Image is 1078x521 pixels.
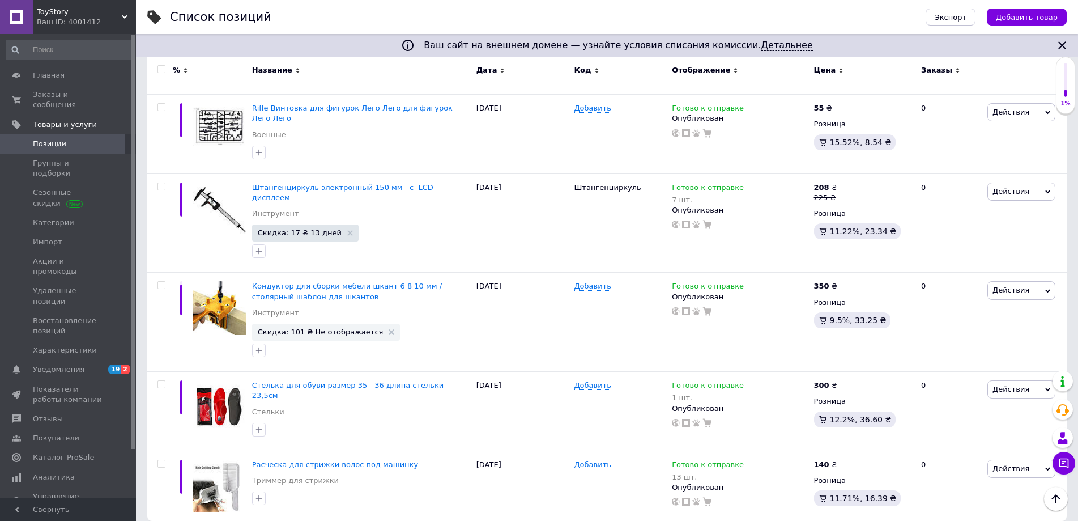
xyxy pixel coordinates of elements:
[33,70,65,81] span: Главная
[33,452,94,463] span: Каталог ProSale
[37,17,136,27] div: Ваш ID: 4001412
[574,381,611,390] span: Добавить
[33,365,84,375] span: Уведомления
[814,282,829,290] b: 350
[33,256,105,277] span: Акции и промокоды
[814,460,829,469] b: 140
[814,476,911,486] div: Розница
[814,381,829,389] b: 300
[108,365,121,374] span: 19
[574,183,641,192] span: Штангенциркуль
[1044,487,1068,511] button: Наверх
[33,158,105,179] span: Группы и подборки
[33,433,79,443] span: Покупатели
[252,183,433,202] a: Штангенциркуль электронный 150 мм с LCD дисплеем
[33,218,74,228] span: Категории
[252,308,299,318] a: Инструмент
[252,460,418,469] a: Расческа для стрижки волос под машинку
[252,476,339,486] a: Триммер для стрижки
[672,113,808,124] div: Опубликован
[814,104,824,112] b: 55
[672,196,744,204] div: 7 шт.
[173,65,180,75] span: %
[252,381,444,400] a: Стелька для обуви размер 35 - 36 длина стельки 23,5см
[814,183,829,192] b: 208
[1055,39,1069,52] svg: Закрыть
[914,372,985,451] div: 0
[914,273,985,372] div: 0
[574,460,611,469] span: Добавить
[574,104,611,113] span: Добавить
[193,460,246,512] img: Расческа для стрижки волос под машинку
[814,209,911,219] div: Розница
[992,108,1029,116] span: Действия
[672,482,808,493] div: Опубликован
[672,292,808,302] div: Опубликован
[424,40,813,51] span: Ваш сайт на внешнем домене — узнайте условия списания комиссии.
[814,103,832,113] div: ₴
[992,464,1029,473] span: Действия
[926,9,975,26] button: Экспорт
[1056,100,1075,108] div: 1%
[252,282,442,300] a: Кондуктор для сборки мебели шкант 6 8 10 мм / столярный шаблон для шкантов
[672,404,808,414] div: Опубликован
[914,173,985,273] div: 0
[996,13,1058,22] span: Добавить товар
[992,187,1029,196] span: Действия
[252,407,284,417] a: Стельки
[574,282,611,291] span: Добавить
[33,188,105,208] span: Сезонные скидки
[252,65,292,75] span: Название
[987,9,1067,26] button: Добавить товар
[33,120,97,130] span: Товары и услуги
[121,365,130,374] span: 2
[33,472,75,482] span: Аналитика
[33,286,105,306] span: Удаленные позиции
[252,209,299,219] a: Инструмент
[33,237,62,247] span: Импорт
[252,104,453,122] span: Rifle Винтовка для фигурок Лего Лего для фигурок Лего Лего
[6,40,134,60] input: Поиск
[258,229,342,236] span: Скидка: 17 ₴ 13 дней
[921,65,952,75] span: Заказы
[33,139,66,149] span: Позиции
[33,384,105,405] span: Показатели работы компании
[474,451,572,520] div: [DATE]
[672,393,744,402] div: 1 шт.
[1053,452,1075,475] button: Чат с покупателем
[814,183,837,193] div: ₴
[672,460,744,472] span: Готово к отправке
[761,40,813,51] a: Детальнее
[672,104,744,116] span: Готово к отправке
[814,396,911,406] div: Розница
[33,345,97,355] span: Характеристики
[672,183,744,195] span: Готово к отправке
[474,372,572,451] div: [DATE]
[33,316,105,336] span: Восстановление позиций
[193,183,246,236] img: Штангенциркуль электронный 150 мм с LCD дисплеем
[672,381,744,393] span: Готово к отправке
[814,460,837,470] div: ₴
[258,328,384,336] span: Скидка: 101 ₴ Не отображается
[830,316,887,325] span: 9.5%, 33.25 ₴
[474,95,572,174] div: [DATE]
[992,286,1029,294] span: Действия
[830,415,892,424] span: 12.2%, 36.60 ₴
[914,451,985,520] div: 0
[33,492,105,512] span: Управление сайтом
[672,205,808,215] div: Опубликован
[476,65,497,75] span: Дата
[193,281,246,335] img: Кондуктор для сборки мебели шкант 6 8 10 мм / столярный шаблон для шкантов
[814,298,911,308] div: Розница
[33,414,63,424] span: Отзывы
[814,65,836,75] span: Цена
[830,138,892,147] span: 15.52%, 8.54 ₴
[914,95,985,174] div: 0
[193,103,246,151] img: Rifle Винтовка для фигурок Лего Лего для фигурок Лего Лего
[193,380,246,434] img: Стелька для обуви размер 35 - 36 длина стельки 23,5см
[814,119,911,129] div: Розница
[814,380,837,391] div: ₴
[830,227,897,236] span: 11.22%, 23.34 ₴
